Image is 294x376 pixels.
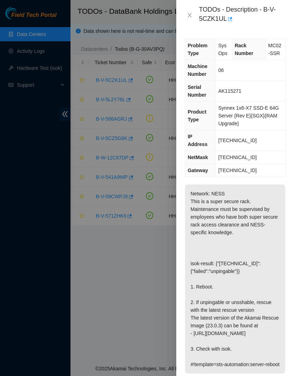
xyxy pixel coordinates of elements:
[185,12,195,19] button: Close
[218,168,257,173] span: [TECHNICAL_ID]
[188,154,208,160] span: NetMask
[218,43,227,56] span: SysOps
[188,134,207,147] span: IP Address
[185,184,285,374] p: Network: NESS This is a super secure rack. Maintenance must be supervised by employees who have b...
[218,67,224,73] span: 06
[188,43,207,56] span: Problem Type
[218,105,279,126] span: Synnex 1x6-X7 SSD-E 64G Server {Rev E}{SGX}{RAM Upgrade}
[188,109,206,122] span: Product Type
[188,168,208,173] span: Gateway
[218,88,241,94] span: AK115271
[218,138,257,143] span: [TECHNICAL_ID]
[218,154,257,160] span: [TECHNICAL_ID]
[199,6,286,25] div: TODOs - Description - B-V-5CZK1UL
[268,43,281,56] span: MC02-SSR
[235,43,253,56] span: Rack Number
[188,63,207,77] span: Machine Number
[187,12,192,18] span: close
[188,84,206,98] span: Serial Number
